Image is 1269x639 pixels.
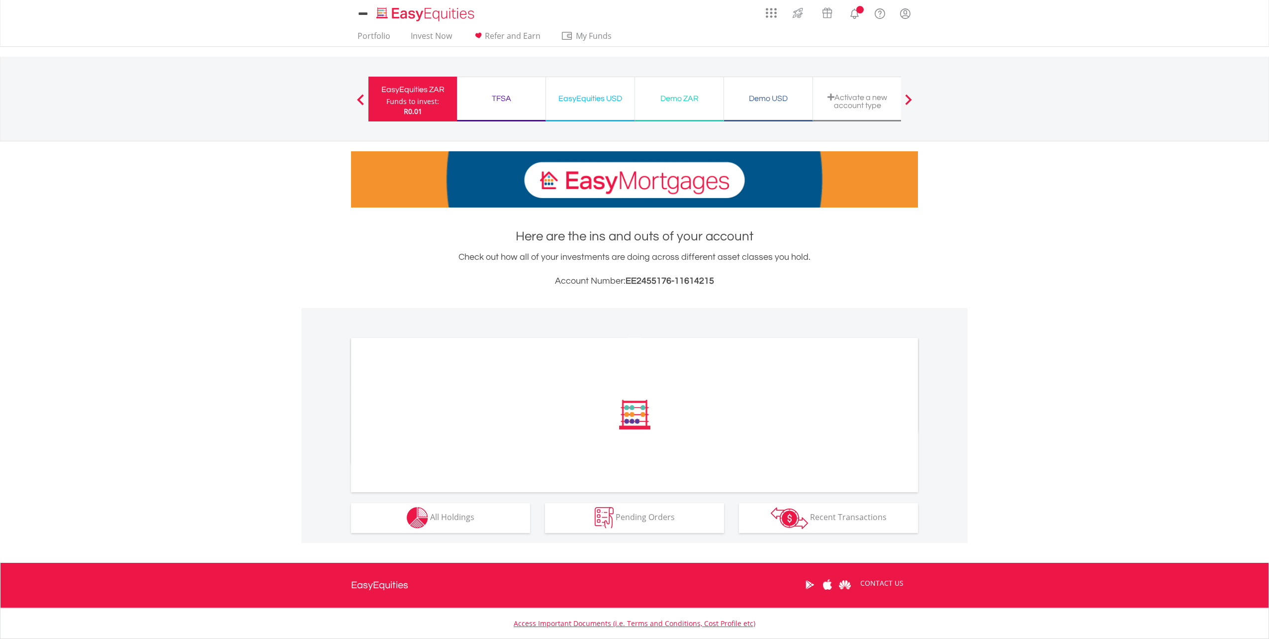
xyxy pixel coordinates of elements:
[739,503,918,533] button: Recent Transactions
[810,512,887,523] span: Recent Transactions
[819,5,835,21] img: vouchers-v2.svg
[771,507,808,529] img: transactions-zar-wht.png
[853,569,910,597] a: CONTACT US
[407,507,428,529] img: holdings-wht.png
[759,2,783,18] a: AppsGrid
[893,2,918,24] a: My Profile
[842,2,867,22] a: Notifications
[616,512,675,523] span: Pending Orders
[351,563,408,608] a: EasyEquities
[468,31,544,46] a: Refer and Earn
[819,93,896,109] div: Activate a new account type
[595,507,614,529] img: pending_instructions-wht.png
[351,250,918,288] div: Check out how all of your investments are doing across different asset classes you hold.
[430,512,474,523] span: All Holdings
[351,274,918,288] h3: Account Number:
[801,569,818,600] a: Google Play
[813,2,842,21] a: Vouchers
[351,503,530,533] button: All Holdings
[836,569,853,600] a: Huawei
[545,503,724,533] button: Pending Orders
[407,31,456,46] a: Invest Now
[867,2,893,22] a: FAQ's and Support
[552,92,629,106] div: EasyEquities USD
[374,6,478,22] img: EasyEquities_Logo.png
[514,619,755,628] a: Access Important Documents (i.e. Terms and Conditions, Cost Profile etc)
[790,5,806,21] img: thrive-v2.svg
[561,29,626,42] span: My Funds
[818,569,836,600] a: Apple
[351,227,918,245] h1: Here are the ins and outs of your account
[485,30,541,41] span: Refer and Earn
[374,83,451,97] div: EasyEquities ZAR
[766,7,777,18] img: grid-menu-icon.svg
[351,151,918,208] img: EasyMortage Promotion Banner
[354,31,394,46] a: Portfolio
[404,106,422,116] span: R0.01
[386,97,439,106] div: Funds to invest:
[626,276,714,286] span: EE2455176-11614215
[730,92,807,106] div: Demo USD
[372,2,478,22] a: Home page
[463,92,540,106] div: TFSA
[641,92,718,106] div: Demo ZAR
